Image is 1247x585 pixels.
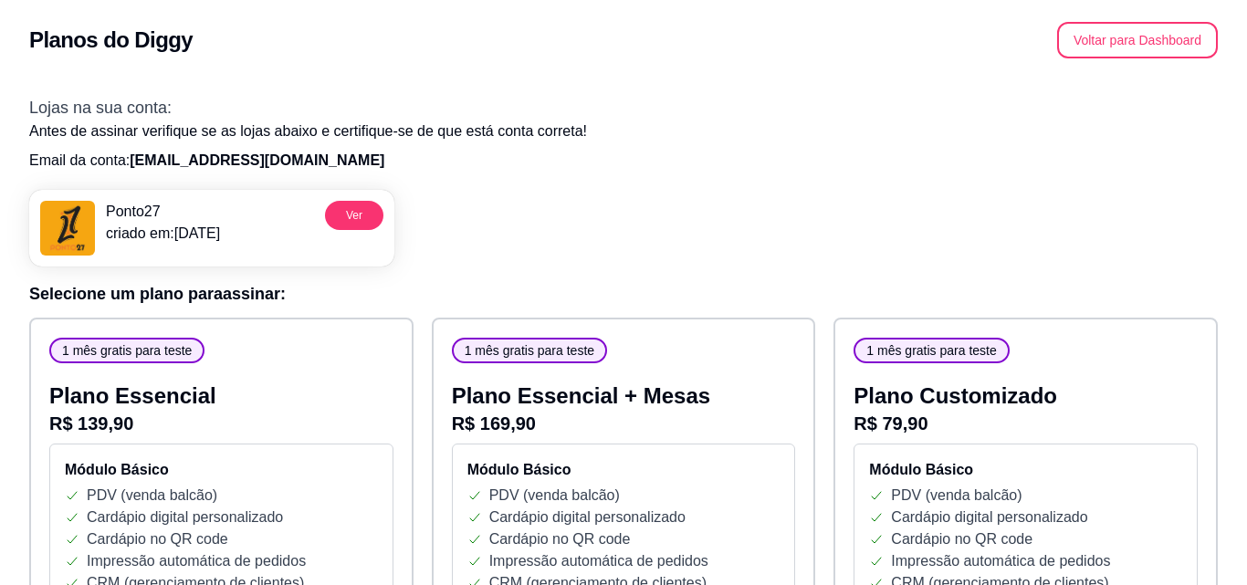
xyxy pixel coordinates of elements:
[87,528,228,550] p: Cardápio no QR code
[869,459,1182,481] h4: Módulo Básico
[1057,32,1218,47] a: Voltar para Dashboard
[130,152,384,168] span: [EMAIL_ADDRESS][DOMAIN_NAME]
[891,485,1022,507] p: PDV (venda balcão)
[467,459,781,481] h4: Módulo Básico
[55,341,199,360] span: 1 mês gratis para teste
[49,411,393,436] p: R$ 139,90
[40,201,95,256] img: menu logo
[854,411,1198,436] p: R$ 79,90
[29,190,394,266] a: menu logoPonto27criado em:[DATE]Ver
[891,507,1087,528] p: Cardápio digital personalizado
[891,528,1032,550] p: Cardápio no QR code
[891,550,1110,572] p: Impressão automática de pedidos
[854,381,1198,411] p: Plano Customizado
[1057,22,1218,58] button: Voltar para Dashboard
[489,528,631,550] p: Cardápio no QR code
[29,150,1218,172] p: Email da conta:
[29,281,1218,307] h3: Selecione um plano para assinar :
[29,120,1218,142] p: Antes de assinar verifique se as lojas abaixo e certifique-se de que está conta correta!
[452,381,796,411] p: Plano Essencial + Mesas
[87,485,217,507] p: PDV (venda balcão)
[65,459,378,481] h4: Módulo Básico
[49,381,393,411] p: Plano Essencial
[452,411,796,436] p: R$ 169,90
[489,485,620,507] p: PDV (venda balcão)
[106,223,220,245] p: criado em: [DATE]
[87,507,283,528] p: Cardápio digital personalizado
[29,95,1218,120] h3: Lojas na sua conta:
[87,550,306,572] p: Impressão automática de pedidos
[489,507,686,528] p: Cardápio digital personalizado
[29,26,193,55] h2: Planos do Diggy
[489,550,708,572] p: Impressão automática de pedidos
[325,201,383,230] button: Ver
[457,341,602,360] span: 1 mês gratis para teste
[106,201,220,223] p: Ponto27
[859,341,1003,360] span: 1 mês gratis para teste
